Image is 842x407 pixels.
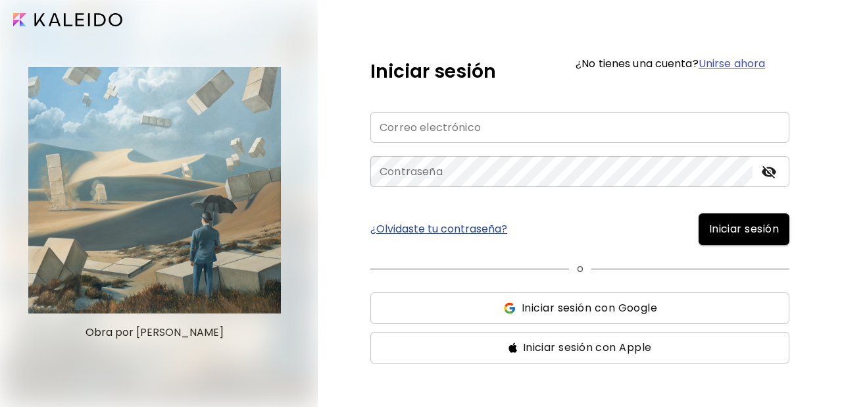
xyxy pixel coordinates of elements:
[699,56,765,71] a: Unirse ahora
[699,213,789,245] button: Iniciar sesión
[370,292,789,324] button: ssIniciar sesión con Google
[522,300,657,316] span: Iniciar sesión con Google
[576,59,765,69] h6: ¿No tienes una cuenta?
[370,58,496,86] h5: Iniciar sesión
[508,342,518,353] img: ss
[370,224,507,234] a: ¿Olvidaste tu contraseña?
[577,261,583,277] p: o
[709,221,779,237] span: Iniciar sesión
[758,161,780,183] button: toggle password visibility
[523,340,652,356] span: Iniciar sesión con Apple
[503,302,516,315] img: ss
[370,332,789,364] button: ssIniciar sesión con Apple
